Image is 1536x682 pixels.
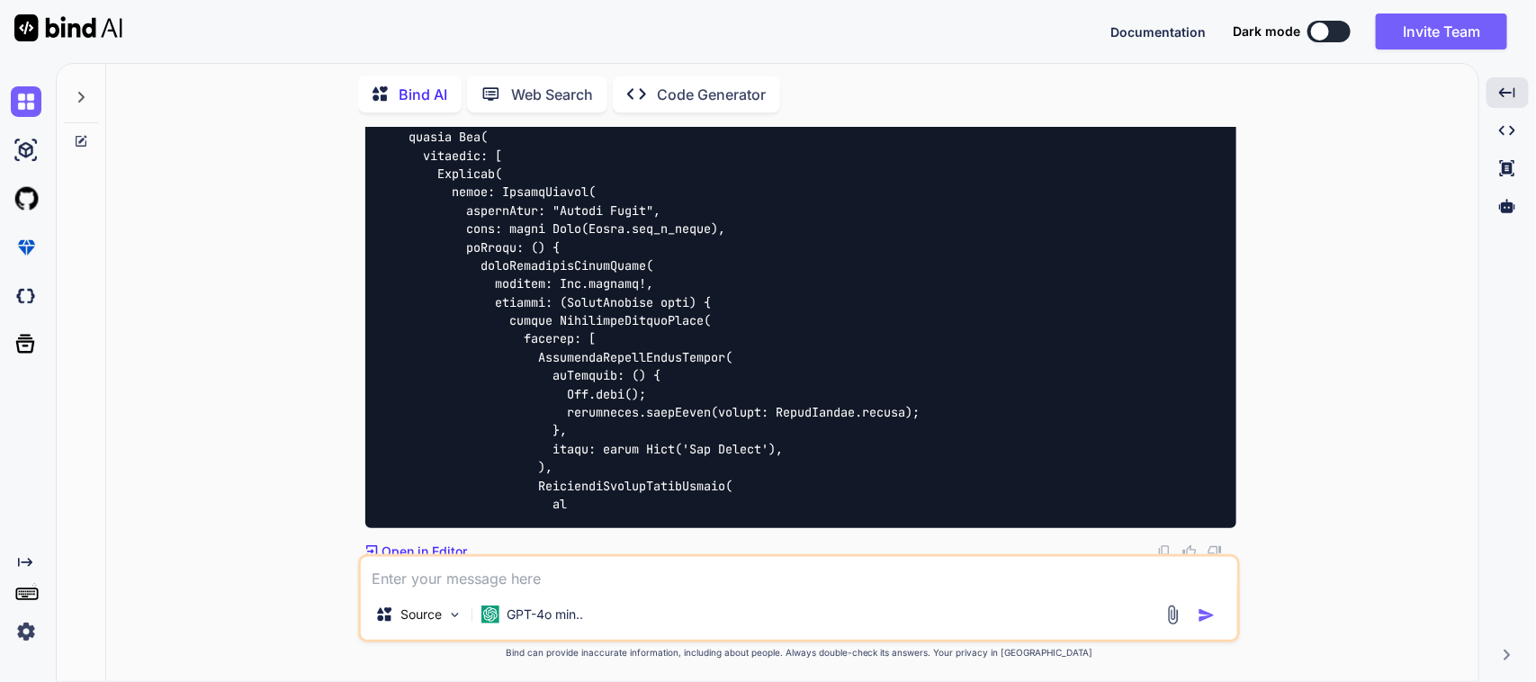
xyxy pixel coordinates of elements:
[1233,22,1300,40] span: Dark mode
[1110,22,1206,41] button: Documentation
[382,543,467,561] p: Open in Editor
[11,616,41,647] img: settings
[358,646,1240,660] p: Bind can provide inaccurate information, including about people. Always double-check its answers....
[1198,606,1216,624] img: icon
[400,606,442,624] p: Source
[11,86,41,117] img: chat
[11,184,41,214] img: githubLight
[11,135,41,166] img: ai-studio
[11,232,41,263] img: premium
[657,84,766,105] p: Code Generator
[1110,24,1206,40] span: Documentation
[447,607,463,623] img: Pick Models
[1208,544,1222,559] img: dislike
[1376,13,1507,49] button: Invite Team
[14,14,122,41] img: Bind AI
[507,606,583,624] p: GPT-4o min..
[511,84,593,105] p: Web Search
[1157,544,1172,559] img: copy
[1163,605,1183,625] img: attachment
[11,281,41,311] img: darkCloudIdeIcon
[1182,544,1197,559] img: like
[399,84,447,105] p: Bind AI
[481,606,499,624] img: GPT-4o mini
